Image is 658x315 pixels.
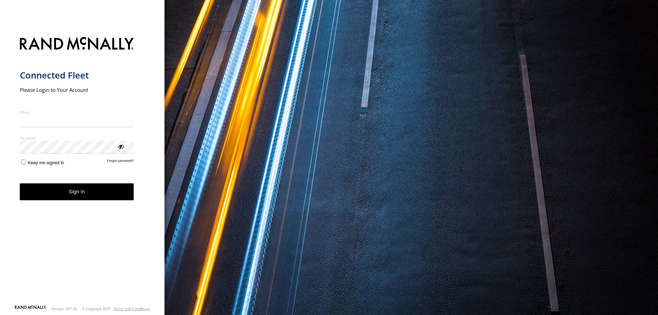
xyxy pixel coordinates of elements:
[20,110,134,115] label: Email
[20,36,134,53] img: Rand McNally
[51,307,77,311] div: Version: 307.00
[28,160,64,165] span: Keep me signed in
[15,305,46,312] a: Visit our Website
[20,33,145,305] form: main
[113,307,150,311] a: Terms and Conditions
[117,143,124,150] div: ViewPassword
[20,70,134,81] h1: Connected Fleet
[82,307,150,311] div: © Copyright 2025 -
[21,160,26,164] input: Keep me signed in
[20,135,134,141] label: Password
[20,183,134,200] button: Sign in
[107,159,134,165] a: Forgot password?
[20,86,134,93] h2: Please Login to Your Account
